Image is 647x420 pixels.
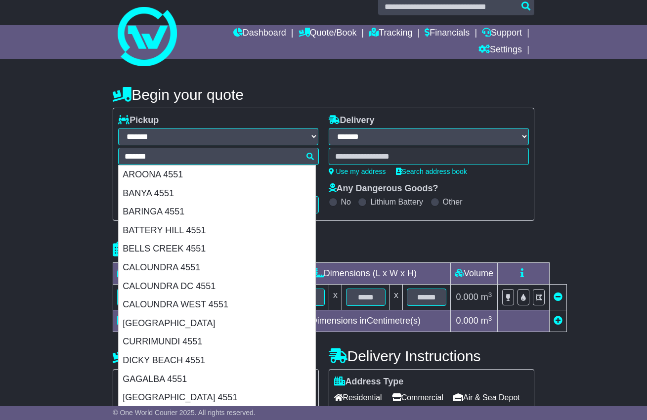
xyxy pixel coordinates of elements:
a: Use my address [329,168,386,175]
div: CALOUNDRA DC 4551 [119,277,315,296]
div: BATTERY HILL 4551 [119,221,315,240]
a: Tracking [369,25,412,42]
span: 0.000 [456,316,478,326]
label: Address Type [334,377,404,387]
span: © One World Courier 2025. All rights reserved. [113,409,256,417]
a: Support [482,25,522,42]
label: Pickup [118,115,159,126]
div: DICKY BEACH 4551 [119,351,315,370]
td: Volume [450,263,497,285]
h4: Pickup Instructions [113,348,318,364]
td: x [329,285,342,310]
a: Remove this item [554,292,562,302]
a: Dashboard [233,25,286,42]
td: x [389,285,402,310]
h4: Delivery Instructions [329,348,534,364]
a: Settings [478,42,522,59]
sup: 3 [488,291,492,298]
td: Type [113,263,196,285]
span: Residential [334,390,382,405]
a: Quote/Book [299,25,357,42]
span: m [481,316,492,326]
a: Add new item [554,316,562,326]
div: CURRIMUNDI 4551 [119,333,315,351]
label: Lithium Battery [370,197,423,207]
h4: Package details | [113,241,237,257]
a: Financials [425,25,470,42]
typeahead: Please provide city [118,148,318,165]
label: Other [443,197,463,207]
span: Air & Sea Depot [453,390,520,405]
h4: Begin your quote [113,86,534,103]
div: AROONA 4551 [119,166,315,184]
label: Delivery [329,115,375,126]
div: CALOUNDRA WEST 4551 [119,295,315,314]
span: 0.000 [456,292,478,302]
div: CALOUNDRA 4551 [119,258,315,277]
td: Dimensions (L x W x H) [281,263,450,285]
td: Dimensions in Centimetre(s) [281,310,450,332]
label: Any Dangerous Goods? [329,183,438,194]
sup: 3 [488,315,492,322]
span: Commercial [392,390,443,405]
div: BANYA 4551 [119,184,315,203]
label: No [341,197,351,207]
div: GAGALBA 4551 [119,370,315,389]
td: Total [113,310,196,332]
div: BELLS CREEK 4551 [119,240,315,258]
a: Search address book [396,168,467,175]
div: BARINGA 4551 [119,203,315,221]
span: m [481,292,492,302]
div: [GEOGRAPHIC_DATA] [119,314,315,333]
div: [GEOGRAPHIC_DATA] 4551 [119,388,315,407]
